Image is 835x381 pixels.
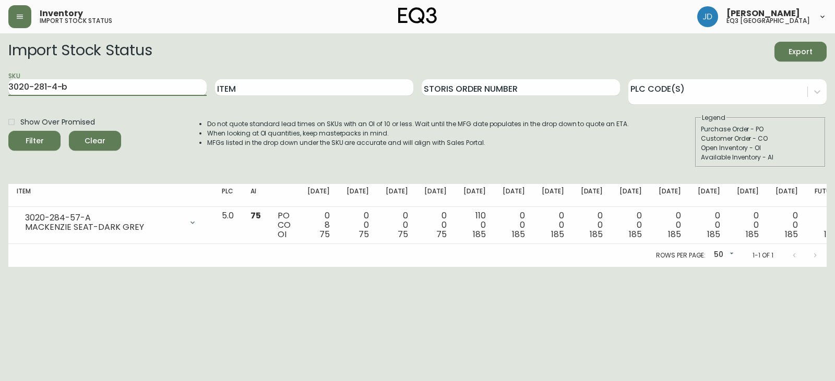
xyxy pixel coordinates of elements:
div: PO CO [278,211,291,239]
h5: eq3 [GEOGRAPHIC_DATA] [726,18,810,24]
span: 185 [668,228,681,240]
th: [DATE] [338,184,377,207]
button: Clear [69,131,121,151]
span: 75 [319,228,330,240]
div: 0 0 [659,211,681,239]
div: 0 0 [776,211,798,239]
span: 185 [512,228,525,240]
span: [PERSON_NAME] [726,9,800,18]
span: 75 [436,228,447,240]
button: Filter [8,131,61,151]
div: 110 0 [463,211,486,239]
th: PLC [213,184,242,207]
div: 0 0 [619,211,642,239]
div: 3020-284-57-A [25,213,182,223]
div: 0 0 [737,211,759,239]
span: 185 [629,228,642,240]
th: AI [242,184,269,207]
div: 0 0 [347,211,369,239]
th: [DATE] [729,184,768,207]
th: Item [8,184,213,207]
span: 75 [398,228,408,240]
div: 0 0 [503,211,525,239]
th: [DATE] [572,184,612,207]
span: 185 [785,228,798,240]
span: OI [278,228,287,240]
span: 75 [359,228,369,240]
div: Open Inventory - OI [701,143,820,153]
span: 185 [590,228,603,240]
th: [DATE] [533,184,572,207]
p: Rows per page: [656,251,706,260]
th: [DATE] [767,184,806,207]
div: 0 0 [542,211,564,239]
img: logo [398,7,437,24]
th: [DATE] [650,184,689,207]
div: Purchase Order - PO [701,125,820,134]
span: Inventory [40,9,83,18]
div: Filter [26,134,44,148]
div: 0 0 [386,211,408,239]
li: MFGs listed in the drop down under the SKU are accurate and will align with Sales Portal. [207,138,629,148]
span: 185 [746,228,759,240]
th: [DATE] [299,184,338,207]
th: [DATE] [494,184,533,207]
span: Clear [77,134,113,148]
h5: import stock status [40,18,112,24]
img: 7c567ac048721f22e158fd313f7f0981 [697,6,718,27]
span: Show Over Promised [20,117,95,128]
div: 0 0 [698,211,720,239]
th: [DATE] [377,184,416,207]
button: Export [774,42,827,62]
legend: Legend [701,113,726,122]
li: Do not quote standard lead times on SKUs with an OI of 10 or less. Wait until the MFG date popula... [207,119,629,129]
th: [DATE] [455,184,494,207]
span: 75 [250,210,261,222]
div: 50 [710,247,736,264]
div: MACKENZIE SEAT-DARK GREY [25,223,182,232]
li: When looking at OI quantities, keep masterpacks in mind. [207,129,629,138]
h2: Import Stock Status [8,42,152,62]
td: 5.0 [213,207,242,244]
th: [DATE] [611,184,650,207]
th: [DATE] [416,184,455,207]
span: 185 [551,228,564,240]
div: 0 8 [307,211,330,239]
span: Export [783,45,818,58]
span: 185 [473,228,486,240]
div: Available Inventory - AI [701,153,820,162]
p: 1-1 of 1 [753,251,773,260]
div: 3020-284-57-AMACKENZIE SEAT-DARK GREY [17,211,205,234]
div: 0 0 [581,211,603,239]
span: 185 [707,228,720,240]
div: 0 0 [424,211,447,239]
div: Customer Order - CO [701,134,820,143]
th: [DATE] [689,184,729,207]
